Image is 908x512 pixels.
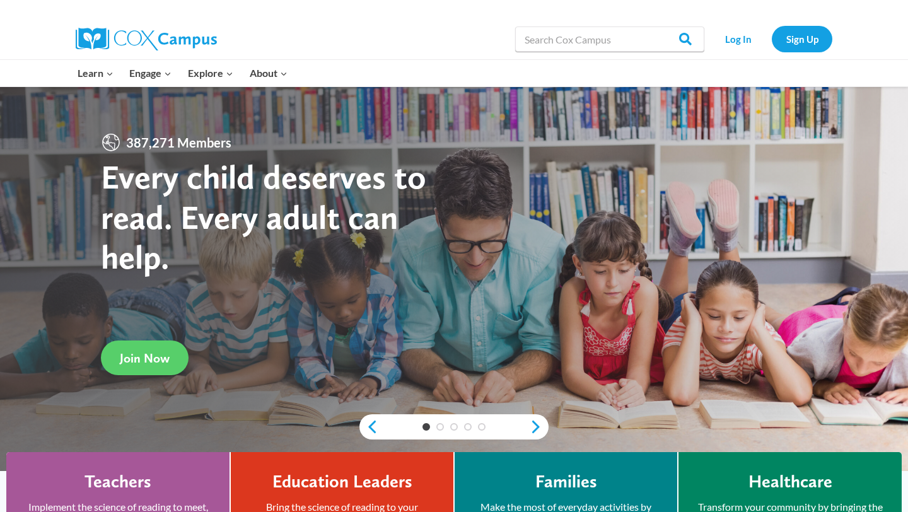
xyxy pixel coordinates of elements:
a: 3 [450,423,458,431]
h4: Education Leaders [272,471,412,492]
strong: Every child deserves to read. Every adult can help. [101,156,426,277]
a: 4 [464,423,472,431]
span: Learn [78,65,113,81]
span: Engage [129,65,172,81]
a: next [530,419,549,434]
h4: Teachers [84,471,151,492]
h4: Healthcare [748,471,832,492]
a: 1 [422,423,430,431]
span: 387,271 Members [121,132,236,153]
a: Sign Up [772,26,832,52]
span: About [250,65,288,81]
h4: Families [535,471,597,492]
span: Explore [188,65,233,81]
nav: Primary Navigation [69,60,295,86]
input: Search Cox Campus [515,26,704,52]
a: previous [359,419,378,434]
a: 2 [436,423,444,431]
nav: Secondary Navigation [711,26,832,52]
a: Join Now [101,340,189,375]
div: content slider buttons [359,414,549,439]
img: Cox Campus [76,28,217,50]
span: Join Now [120,351,170,366]
a: 5 [478,423,486,431]
a: Log In [711,26,765,52]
